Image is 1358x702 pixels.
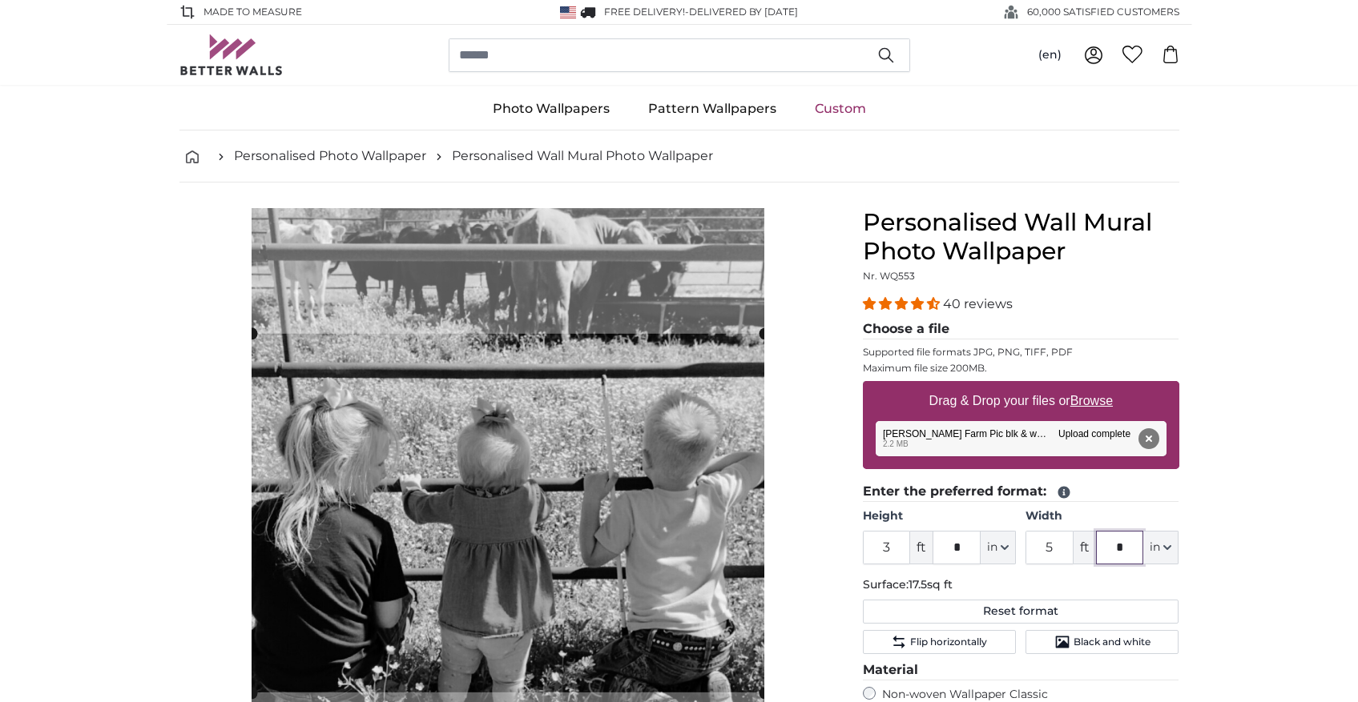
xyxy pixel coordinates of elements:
[863,270,915,282] span: Nr. WQ553
[473,88,629,130] a: Photo Wallpapers
[981,531,1016,564] button: in
[863,296,943,311] span: 4.38 stars
[863,362,1179,375] p: Maximum file size 200MB.
[910,636,987,648] span: Flip horizontally
[863,482,1179,502] legend: Enter the preferred format:
[1026,630,1179,654] button: Black and white
[234,146,426,166] a: Personalised Photo Wallpaper
[1026,508,1179,524] label: Width
[909,577,953,592] span: 17.5sq ft
[629,88,796,130] a: Pattern Wallpapers
[863,600,1179,624] button: Reset format
[179,130,1179,183] nav: breadcrumbs
[943,296,1013,311] span: 40 reviews
[863,319,1179,339] legend: Choose a file
[203,5,302,19] span: Made to Measure
[863,208,1179,266] h1: Personalised Wall Mural Photo Wallpaper
[452,146,713,166] a: Personalised Wall Mural Photo Wallpaper
[1026,41,1074,70] button: (en)
[863,630,1016,654] button: Flip horizontally
[1027,5,1179,19] span: 60,000 SATISFIED CUSTOMERS
[689,6,798,18] span: Delivered by [DATE]
[863,660,1179,680] legend: Material
[796,88,885,130] a: Custom
[1074,636,1150,648] span: Black and white
[910,531,933,564] span: ft
[987,540,997,556] span: in
[863,346,1179,359] p: Supported file formats JPG, PNG, TIFF, PDF
[1074,531,1096,564] span: ft
[1070,394,1113,407] u: Browse
[863,508,1016,524] label: Height
[179,34,284,75] img: Betterwalls
[1143,531,1179,564] button: in
[922,385,1118,417] label: Drag & Drop your files or
[1150,540,1160,556] span: in
[685,6,798,18] span: -
[863,577,1179,593] p: Surface:
[604,6,685,18] span: FREE delivery!
[560,6,576,18] img: United States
